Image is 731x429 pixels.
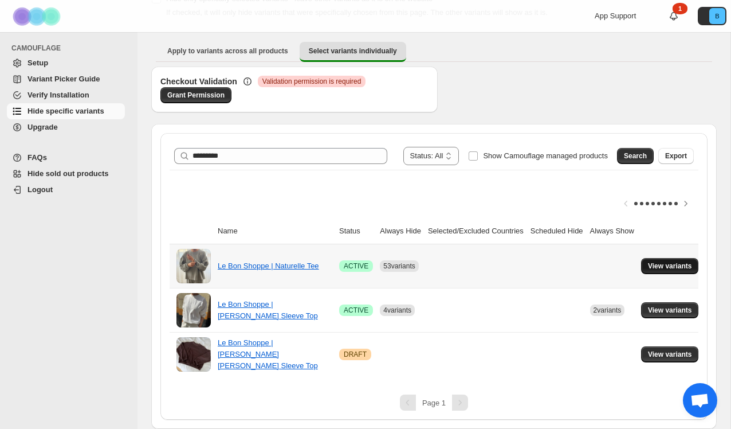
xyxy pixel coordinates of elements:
[709,8,725,24] span: Avatar with initials B
[170,395,698,411] nav: Pagination
[7,103,125,119] a: Hide specific variants
[7,150,125,166] a: FAQs
[668,10,679,22] a: 1
[167,91,225,100] span: Grant Permission
[527,219,587,244] th: Scheduled Hide
[176,249,211,283] img: Le Bon Shoppe | Naturelle Tee
[376,219,425,244] th: Always Hide
[27,123,58,131] span: Upgrade
[683,383,717,418] div: Open chat
[344,306,368,315] span: ACTIVE
[300,42,406,62] button: Select variants individually
[27,169,109,178] span: Hide sold out products
[641,346,699,362] button: View variants
[641,258,699,274] button: View variants
[7,119,125,135] a: Upgrade
[483,151,608,160] span: Show Camouflage managed products
[658,148,694,164] button: Export
[11,44,129,53] span: CAMOUFLAGE
[27,91,89,99] span: Verify Installation
[673,3,687,14] div: 1
[218,262,319,270] a: Le Bon Shoppe | Naturelle Tee
[698,7,726,25] button: Avatar with initials B
[27,58,48,67] span: Setup
[176,293,211,327] img: Le Bon Shoppe | Daisy Long Sleeve Top
[344,262,368,271] span: ACTIVE
[383,306,411,314] span: 4 variants
[167,46,288,56] span: Apply to variants across all products
[160,87,231,103] a: Grant Permission
[7,87,125,103] a: Verify Installation
[7,182,125,198] a: Logout
[7,55,125,71] a: Setup
[425,219,527,244] th: Selected/Excluded Countries
[262,77,361,86] span: Validation permission is required
[27,75,100,83] span: Variant Picker Guide
[624,151,647,161] span: Search
[218,300,318,320] a: Le Bon Shoppe | [PERSON_NAME] Sleeve Top
[648,350,692,359] span: View variants
[383,262,415,270] span: 53 variants
[594,306,622,314] span: 2 variants
[151,67,717,429] div: Select variants individually
[422,399,446,407] span: Page 1
[665,151,687,161] span: Export
[641,302,699,318] button: View variants
[7,71,125,87] a: Variant Picker Guide
[648,306,692,315] span: View variants
[336,219,376,244] th: Status
[27,153,47,162] span: FAQs
[678,196,694,212] button: Scroll table right one column
[715,13,719,19] text: B
[176,337,211,372] img: Le Bon Shoppe | Cotton Terry Daisy Long Sleeve Top
[7,166,125,182] a: Hide sold out products
[160,76,237,87] h3: Checkout Validation
[595,11,636,20] span: App Support
[218,338,318,370] a: Le Bon Shoppe | [PERSON_NAME] [PERSON_NAME] Sleeve Top
[309,46,397,56] span: Select variants individually
[27,185,53,194] span: Logout
[617,148,654,164] button: Search
[158,42,297,60] button: Apply to variants across all products
[214,219,336,244] th: Name
[9,1,66,32] img: Camouflage
[344,350,367,359] span: DRAFT
[27,107,104,115] span: Hide specific variants
[587,219,638,244] th: Always Show
[648,262,692,271] span: View variants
